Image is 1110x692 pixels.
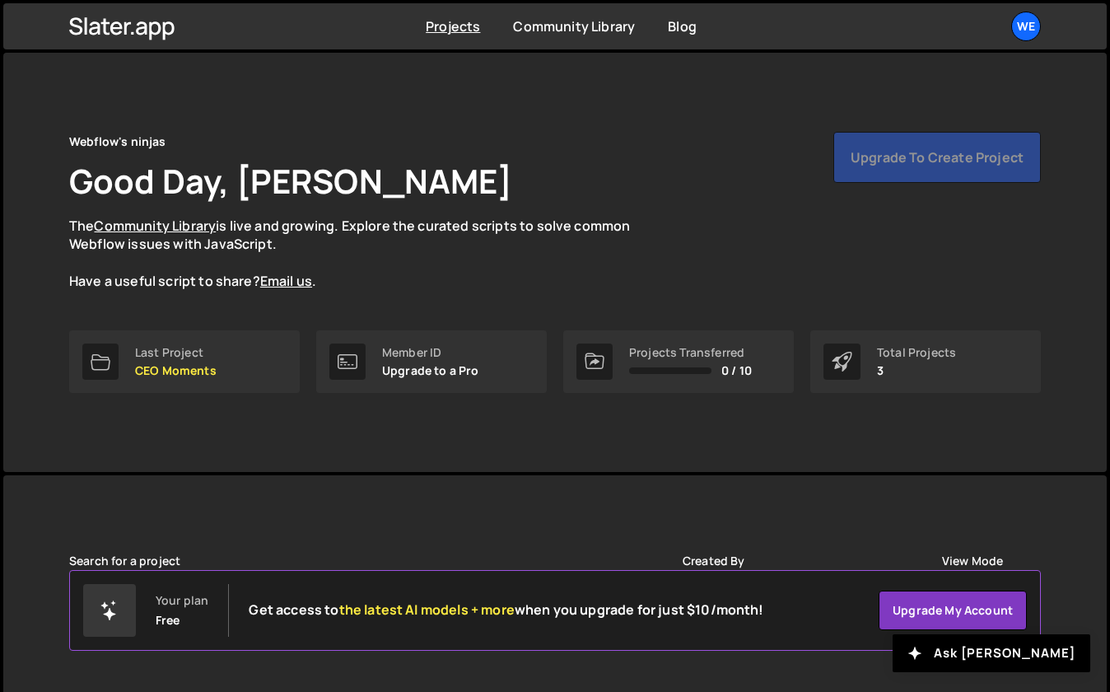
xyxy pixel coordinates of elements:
[135,346,217,359] div: Last Project
[69,132,166,152] div: Webflow's ninjas
[683,554,745,568] label: Created By
[382,364,479,377] p: Upgrade to a Pro
[942,554,1003,568] label: View Mode
[382,346,479,359] div: Member ID
[69,330,300,393] a: Last Project CEO Moments
[69,554,180,568] label: Search for a project
[893,634,1090,672] button: Ask [PERSON_NAME]
[69,217,662,291] p: The is live and growing. Explore the curated scripts to solve common Webflow issues with JavaScri...
[135,364,217,377] p: CEO Moments
[94,217,216,235] a: Community Library
[156,614,180,627] div: Free
[260,272,312,290] a: Email us
[721,364,752,377] span: 0 / 10
[69,158,512,203] h1: Good Day, [PERSON_NAME]
[879,591,1027,630] a: Upgrade my account
[426,17,480,35] a: Projects
[513,17,635,35] a: Community Library
[668,17,697,35] a: Blog
[156,594,208,607] div: Your plan
[1011,12,1041,41] a: We
[877,364,956,377] p: 3
[339,601,515,619] span: the latest AI models + more
[249,602,763,618] h2: Get access to when you upgrade for just $10/month!
[629,346,752,359] div: Projects Transferred
[877,346,956,359] div: Total Projects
